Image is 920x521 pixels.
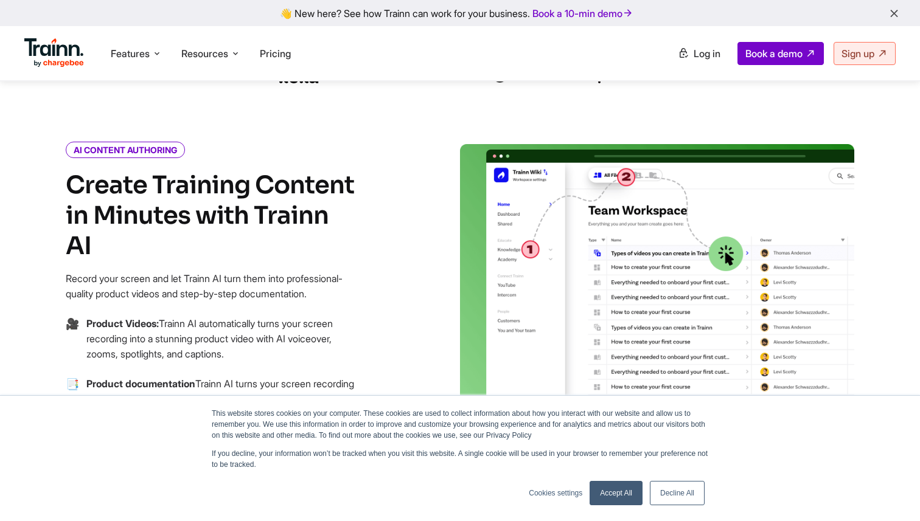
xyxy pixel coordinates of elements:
img: video creation | saas learning management system [460,144,854,450]
span: Book a demo [745,47,803,60]
p: If you decline, your information won’t be tracked when you visit this website. A single cookie wi... [212,448,708,470]
a: Book a demo [737,42,824,65]
span: Log in [694,47,720,60]
a: Cookies settings [529,488,582,499]
a: Log in [671,43,728,64]
span: Sign up [842,47,874,60]
p: This website stores cookies on your computer. These cookies are used to collect information about... [212,408,708,441]
p: Record your screen and let Trainn AI turn them into professional-quality product videos and step-... [66,271,358,302]
p: Trainn AI turns your screen recording into step-by-step documentation with descriptions. Turn the... [86,376,358,422]
b: Product Videos: [86,317,159,330]
span: Features [111,47,150,60]
img: Trainn Logo [24,38,84,67]
h2: Create Training Content in Minutes with Trainn AI [66,170,358,261]
a: Accept All [590,481,643,505]
a: Decline All [650,481,705,505]
span: → [66,316,79,376]
a: Pricing [260,47,291,60]
a: Sign up [834,42,896,65]
span: → [66,376,79,436]
a: Book a 10-min demo [530,5,636,22]
b: Product documentation [86,378,195,390]
i: AI CONTENT AUTHORING [66,142,185,158]
p: Trainn AI automatically turns your screen recording into a stunning product video with AI voiceov... [86,316,358,362]
span: Resources [181,47,228,60]
div: 👋 New here? See how Trainn can work for your business. [7,7,913,19]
